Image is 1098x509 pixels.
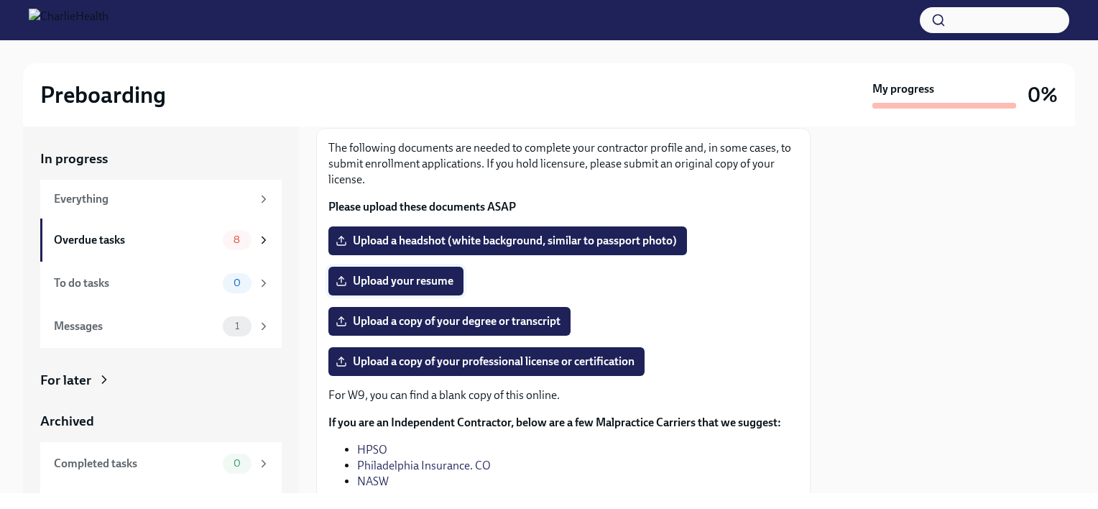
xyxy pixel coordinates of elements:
a: Overdue tasks8 [40,219,282,262]
div: Everything [54,191,252,207]
label: Upload a copy of your professional license or certification [328,347,645,376]
span: Upload a copy of your degree or transcript [338,314,560,329]
span: 0 [225,278,249,288]
span: 1 [226,321,248,331]
label: Upload a copy of your degree or transcript [328,307,571,336]
a: Messages1 [40,305,282,348]
a: Everything [40,180,282,219]
div: Messages [54,318,217,334]
label: Upload a headshot (white background, similar to passport photo) [328,226,687,255]
p: The following documents are needed to complete your contractor profile and, in some cases, to sub... [328,140,798,188]
strong: My progress [872,81,934,97]
a: In progress [40,150,282,168]
a: Completed tasks0 [40,442,282,485]
a: To do tasks0 [40,262,282,305]
strong: Please upload these documents ASAP [328,200,516,214]
div: To do tasks [54,275,217,291]
div: Overdue tasks [54,232,217,248]
a: For later [40,371,282,390]
span: 8 [225,234,249,245]
label: Upload your resume [328,267,463,295]
span: Upload your resume [338,274,453,288]
div: For later [40,371,91,390]
a: NASW [357,474,389,488]
span: 0 [225,458,249,469]
h2: Preboarding [40,81,166,109]
span: Upload a headshot (white background, similar to passport photo) [338,234,677,248]
a: Philadelphia Insurance. CO [357,459,491,472]
div: Completed tasks [54,456,217,472]
span: Upload a copy of your professional license or certification [338,354,635,369]
h3: 0% [1028,82,1058,108]
a: Archived [40,412,282,431]
a: HPSO [357,443,387,457]
strong: If you are an Independent Contractor, below are a few Malpractice Carriers that we suggest: [328,416,781,429]
p: For W9, you can find a blank copy of this online. [328,388,798,403]
img: CharlieHealth [29,9,109,32]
